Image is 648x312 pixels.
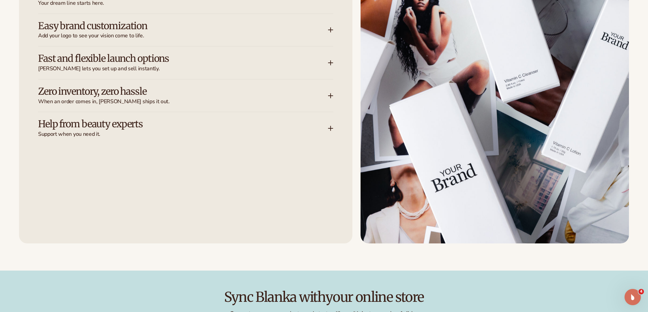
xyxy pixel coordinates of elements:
h3: Fast and flexible launch options [38,53,308,64]
span: Add your logo to see your vision come to life. [38,32,328,39]
h2: Sync Blanka with your online store [19,290,629,305]
span: 4 [638,289,644,294]
h3: Help from beauty experts [38,119,308,129]
span: [PERSON_NAME] lets you set up and sell instantly. [38,65,328,72]
iframe: Intercom live chat [625,289,641,305]
span: When an order comes in, [PERSON_NAME] ships it out. [38,98,328,105]
span: Support when you need it. [38,131,328,138]
h3: Easy brand customization [38,21,308,31]
h3: Zero inventory, zero hassle [38,86,308,97]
